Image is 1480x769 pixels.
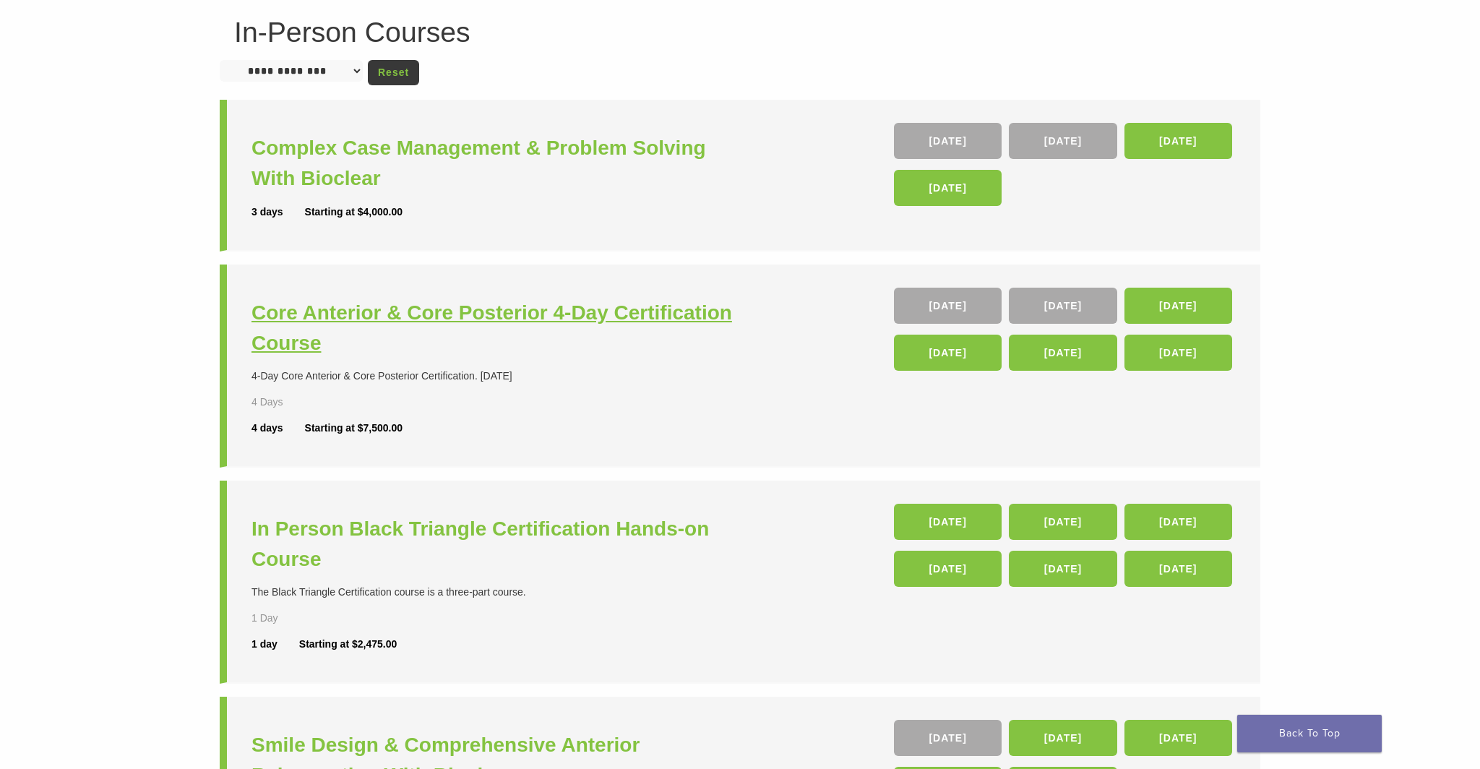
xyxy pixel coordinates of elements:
a: [DATE] [1124,288,1232,324]
a: [DATE] [1124,123,1232,159]
a: Back To Top [1237,715,1382,752]
a: [DATE] [894,504,1002,540]
a: [DATE] [894,720,1002,756]
div: 1 day [251,637,299,652]
div: The Black Triangle Certification course is a three-part course. [251,585,744,600]
a: Complex Case Management & Problem Solving With Bioclear [251,133,744,194]
h1: In-Person Courses [234,18,1246,46]
a: In Person Black Triangle Certification Hands-on Course [251,514,744,575]
div: 3 days [251,205,305,220]
a: Reset [368,60,419,85]
a: [DATE] [1009,720,1117,756]
div: Starting at $2,475.00 [299,637,397,652]
a: [DATE] [894,335,1002,371]
div: 4 Days [251,395,325,410]
div: Starting at $4,000.00 [305,205,403,220]
a: [DATE] [1124,504,1232,540]
div: 1 Day [251,611,325,626]
a: [DATE] [1009,504,1117,540]
a: [DATE] [1009,335,1117,371]
a: [DATE] [1009,551,1117,587]
a: [DATE] [894,551,1002,587]
div: , , , [894,123,1236,213]
a: [DATE] [894,288,1002,324]
div: 4-Day Core Anterior & Core Posterior Certification. [DATE] [251,369,744,384]
a: [DATE] [894,123,1002,159]
div: Starting at $7,500.00 [305,421,403,436]
a: [DATE] [1009,123,1117,159]
div: , , , , , [894,504,1236,594]
div: , , , , , [894,288,1236,378]
a: [DATE] [1124,551,1232,587]
a: [DATE] [894,170,1002,206]
a: [DATE] [1124,335,1232,371]
a: Core Anterior & Core Posterior 4-Day Certification Course [251,298,744,358]
a: [DATE] [1009,288,1117,324]
a: [DATE] [1124,720,1232,756]
div: 4 days [251,421,305,436]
